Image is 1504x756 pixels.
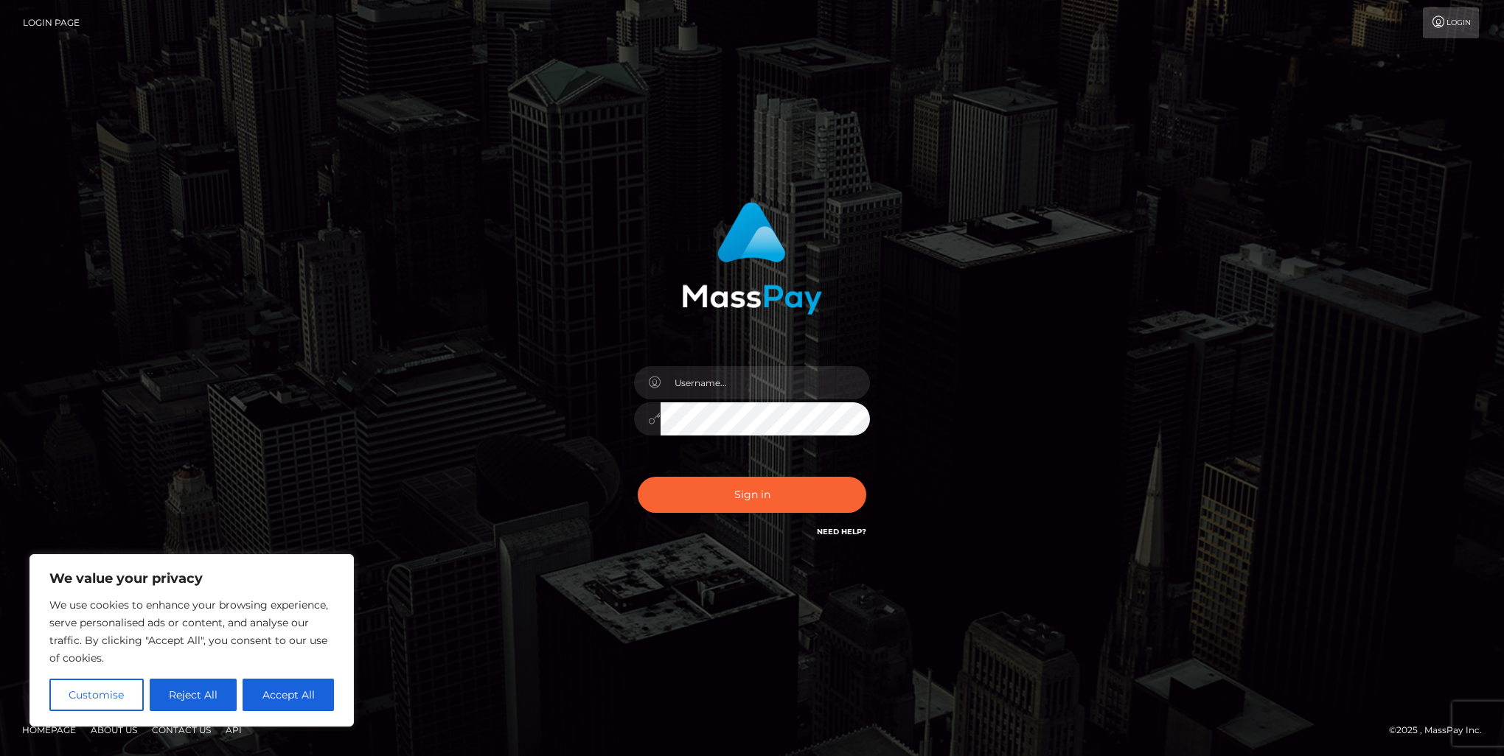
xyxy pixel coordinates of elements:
[146,718,217,741] a: Contact Us
[1423,7,1479,38] a: Login
[85,718,143,741] a: About Us
[49,679,144,711] button: Customise
[661,366,870,399] input: Username...
[243,679,334,711] button: Accept All
[220,718,248,741] a: API
[638,477,866,513] button: Sign in
[817,527,866,536] a: Need Help?
[29,554,354,727] div: We value your privacy
[16,718,82,741] a: Homepage
[150,679,237,711] button: Reject All
[49,570,334,587] p: We value your privacy
[1389,722,1493,738] div: © 2025 , MassPay Inc.
[682,202,822,315] img: MassPay Login
[23,7,80,38] a: Login Page
[49,596,334,667] p: We use cookies to enhance your browsing experience, serve personalised ads or content, and analys...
